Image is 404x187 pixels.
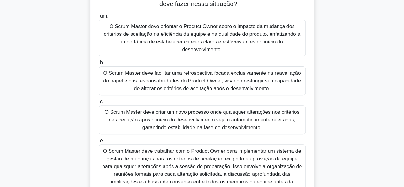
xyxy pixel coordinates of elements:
[103,70,301,91] font: O Scrum Master deve facilitar uma retrospectiva focada exclusivamente na reavaliação do papel e d...
[100,13,109,19] font: um.
[100,99,104,104] font: c.
[104,109,299,130] font: O Scrum Master deve criar um novo processo onde quaisquer alterações nos critérios de aceitação a...
[104,24,300,52] font: O Scrum Master deve orientar o Product Owner sobre o impacto da mudança dos critérios de aceitaçã...
[100,138,104,143] font: e.
[100,60,104,65] font: b.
